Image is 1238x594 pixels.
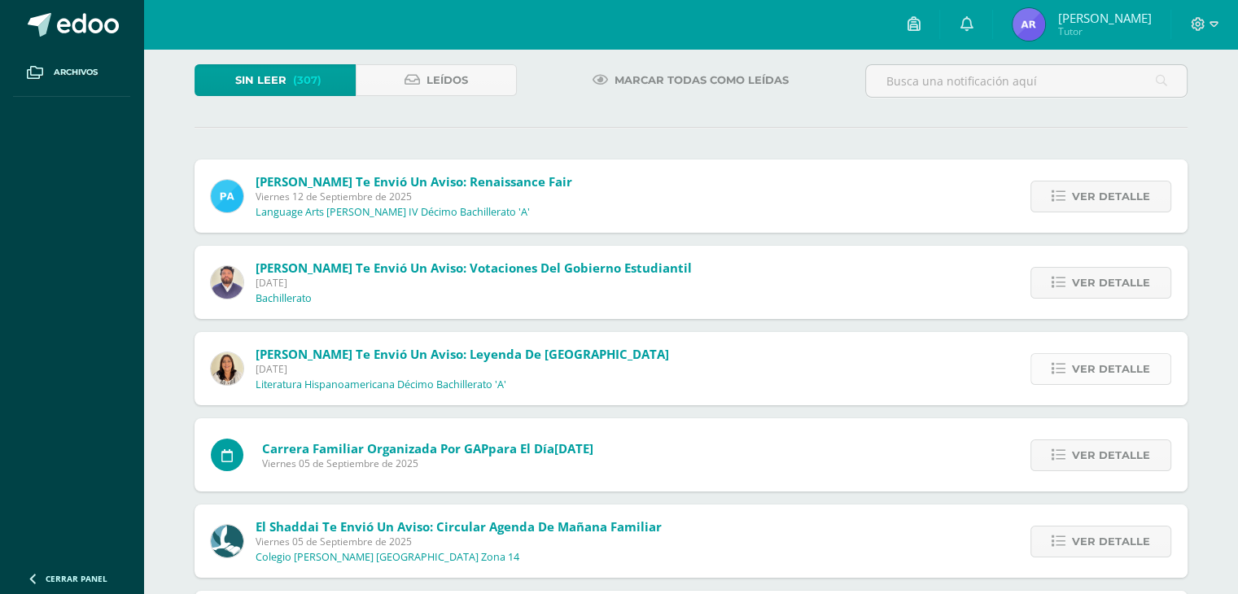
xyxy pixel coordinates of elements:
span: [PERSON_NAME] te envió un aviso: Renaissance Fair [256,173,572,190]
span: Ver detalle [1072,354,1150,384]
a: Leídos [356,64,517,96]
span: [DATE] [256,276,692,290]
span: Archivos [54,66,98,79]
input: Busca una notificación aquí [866,65,1187,97]
span: Ver detalle [1072,268,1150,298]
span: [PERSON_NAME] [1057,10,1151,26]
img: 16d00d6a61aad0e8a558f8de8df831eb.png [211,180,243,212]
span: El Shaddai te envió un aviso: Circular Agenda de Mañana Familiar [256,518,662,535]
span: [PERSON_NAME] te envió un aviso: Leyenda de [GEOGRAPHIC_DATA] [256,346,669,362]
a: Sin leer(307) [195,64,356,96]
span: Carrera Familiar organizada por GAP [262,440,488,456]
span: Sin leer [235,65,287,95]
img: 0214cd8b8679da0f256ec9c9e7ffe613.png [211,525,243,557]
span: Tutor [1057,24,1151,38]
img: 9af45ed66f6009d12a678bb5324b5cf4.png [211,352,243,385]
p: Bachillerato [256,292,312,305]
span: [DATE] [256,362,669,376]
a: Archivos [13,49,130,97]
span: (307) [293,65,322,95]
span: para el día [262,440,593,456]
span: Ver detalle [1072,181,1150,212]
p: Literatura Hispanoamericana Décimo Bachillerato 'A' [256,378,506,391]
span: Viernes 12 de Septiembre de 2025 [256,190,572,203]
span: Ver detalle [1072,440,1150,470]
p: Colegio [PERSON_NAME] [GEOGRAPHIC_DATA] Zona 14 [256,551,519,564]
span: Cerrar panel [46,573,107,584]
span: Leídos [427,65,468,95]
span: Ver detalle [1072,526,1150,557]
span: Viernes 05 de Septiembre de 2025 [256,535,662,548]
img: a6911f5230fa73b87e7ee66340051f72.png [1013,8,1045,41]
span: [DATE] [554,440,593,456]
img: 3c88fd5534d10fcfcc6911e8303bbf43.png [211,266,243,299]
span: Viernes 05 de Septiembre de 2025 [262,456,593,470]
span: [PERSON_NAME] te envió un aviso: Votaciones del gobierno estudiantil [256,260,692,276]
a: Marcar todas como leídas [572,64,809,96]
p: Language Arts [PERSON_NAME] IV Décimo Bachillerato 'A' [256,206,530,219]
span: Marcar todas como leídas [615,65,789,95]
